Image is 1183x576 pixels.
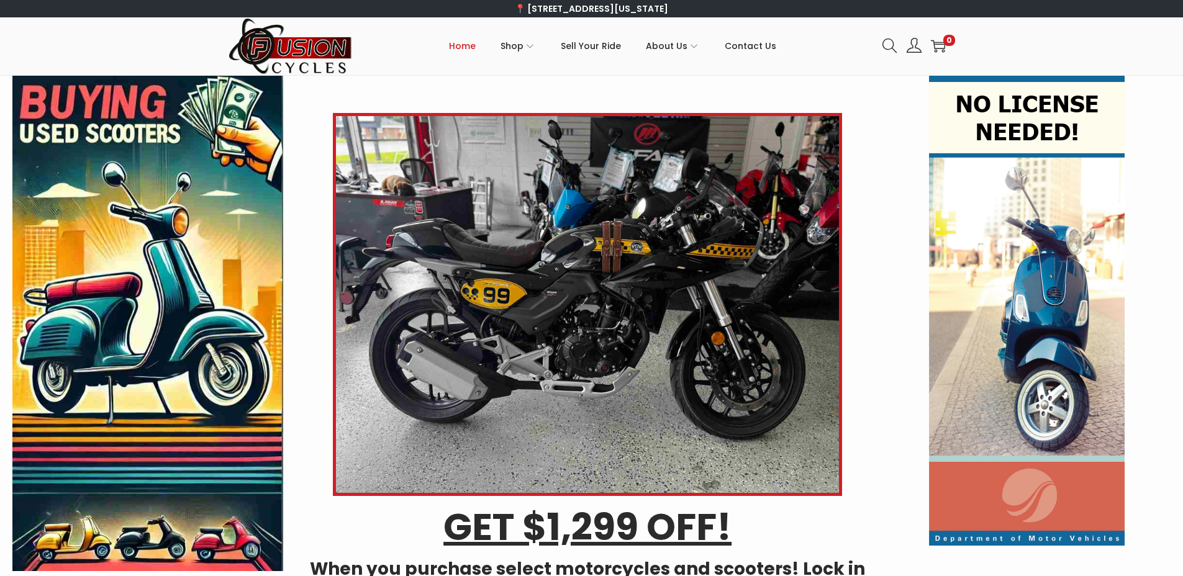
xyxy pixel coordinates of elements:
[443,501,732,553] u: GET $1,299 OFF!
[725,18,776,74] a: Contact Us
[501,30,524,61] span: Shop
[449,18,476,74] a: Home
[353,18,873,74] nav: Primary navigation
[561,18,621,74] a: Sell Your Ride
[561,30,621,61] span: Sell Your Ride
[501,18,536,74] a: Shop
[229,17,353,75] img: Woostify retina logo
[449,30,476,61] span: Home
[931,38,946,53] a: 0
[515,2,668,15] a: 📍 [STREET_ADDRESS][US_STATE]
[725,30,776,61] span: Contact Us
[646,18,700,74] a: About Us
[646,30,687,61] span: About Us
